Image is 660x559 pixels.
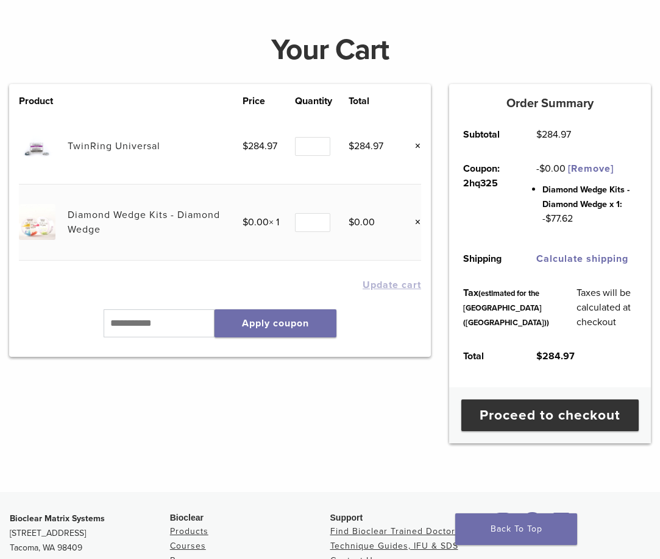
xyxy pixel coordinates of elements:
bdi: 284.97 [536,350,575,362]
bdi: 284.97 [243,140,277,152]
bdi: 284.97 [536,128,571,141]
button: Update cart [363,280,421,290]
th: Tax [449,276,562,339]
span: × 1 [243,216,279,228]
a: Technique Guides, IFU & SDS [330,541,458,551]
strong: Bioclear Matrix Systems [10,513,105,524]
bdi: 284.97 [349,140,383,152]
img: Diamond Wedge Kits - Diamond Wedge [19,204,55,240]
a: TwinRing Universal [68,140,160,152]
a: Remove this item [405,214,421,230]
a: Find Bioclear Trained Doctors [330,526,460,536]
h5: Order Summary [449,96,651,111]
span: $ [545,213,551,225]
span: $ [539,163,545,175]
td: - [522,152,651,242]
span: $ [536,350,542,362]
th: Subtotal [449,118,522,152]
a: Back To Top [455,513,577,545]
a: Products [170,526,208,536]
bdi: 0.00 [349,216,375,228]
th: Coupon: 2hq325 [449,152,522,242]
th: Quantity [295,94,349,108]
img: TwinRing Universal [19,128,55,164]
bdi: 0.00 [243,216,269,228]
span: Bioclear [170,513,204,522]
th: Price [243,94,295,108]
span: $ [243,140,248,152]
th: Product [19,94,68,108]
span: - 77.62 [542,213,573,225]
th: Total [349,94,399,108]
span: 0.00 [539,163,566,175]
a: Courses [170,541,206,551]
span: $ [243,216,248,228]
a: Remove this item [405,138,421,154]
th: Total [449,339,522,373]
small: (estimated for the [GEOGRAPHIC_DATA] ([GEOGRAPHIC_DATA])) [463,289,549,328]
span: Diamond Wedge Kits - Diamond Wedge x 1: [542,185,630,209]
span: $ [349,140,354,152]
a: Proceed to checkout [461,399,639,431]
button: Apply coupon [215,309,336,337]
a: Calculate shipping [536,253,628,265]
a: Diamond Wedge Kits - Diamond Wedge [68,209,220,236]
th: Shipping [449,242,522,276]
a: Remove 2hq325 coupon [568,163,614,175]
span: Support [330,513,363,522]
span: $ [536,128,542,141]
span: $ [349,216,354,228]
td: Taxes will be calculated at checkout [562,276,651,339]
